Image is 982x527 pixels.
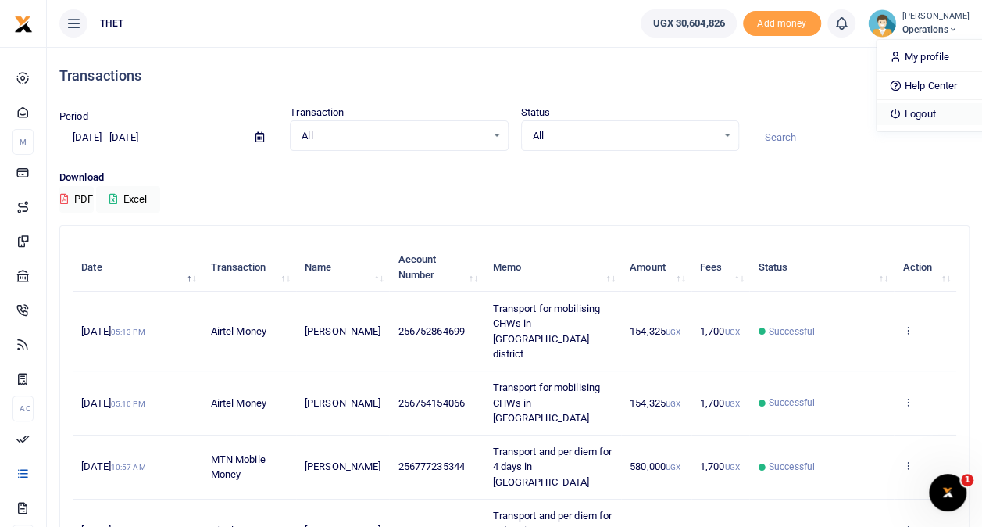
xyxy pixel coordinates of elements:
th: Name: activate to sort column ascending [296,243,390,292]
th: Memo: activate to sort column ascending [484,243,621,292]
span: [DATE] [81,461,145,472]
label: Status [521,105,551,120]
label: Transaction [290,105,344,120]
th: Amount: activate to sort column ascending [621,243,691,292]
span: Transport for mobilising CHWs in [GEOGRAPHIC_DATA] district [492,303,599,360]
a: Add money [743,16,821,28]
small: UGX [724,400,739,408]
span: Transport for mobilising CHWs in [GEOGRAPHIC_DATA] [492,382,599,424]
span: 1 [961,474,973,486]
button: PDF [59,186,94,213]
li: Toup your wallet [743,11,821,37]
th: Fees: activate to sort column ascending [691,243,750,292]
th: Status: activate to sort column ascending [749,243,894,292]
span: All [302,128,485,144]
small: 10:57 AM [111,463,146,471]
th: Account Number: activate to sort column ascending [389,243,484,292]
li: Wallet ballance [634,9,742,38]
th: Transaction: activate to sort column ascending [202,243,295,292]
span: All [533,128,716,144]
span: THET [94,16,130,30]
label: Period [59,109,88,124]
h4: Transactions [59,67,970,84]
a: logo-small logo-large logo-large [14,17,33,29]
p: Download [59,170,970,186]
span: [PERSON_NAME] [305,325,380,337]
small: UGX [666,400,680,408]
span: Successful [769,396,815,410]
input: select period [59,124,243,151]
small: UGX [666,463,680,471]
span: [DATE] [81,397,145,409]
th: Action: activate to sort column ascending [894,243,956,292]
a: profile-user [PERSON_NAME] Operations [868,9,970,38]
span: Airtel Money [211,325,266,337]
small: 05:10 PM [111,400,145,408]
span: Successful [769,324,815,339]
small: UGX [724,328,739,336]
small: UGX [724,463,739,471]
iframe: Intercom live chat [929,474,966,511]
button: Excel [96,186,160,213]
span: [PERSON_NAME] [305,461,380,472]
span: Airtel Money [211,397,266,409]
span: 154,325 [630,325,680,337]
span: UGX 30,604,826 [652,16,724,31]
small: 05:13 PM [111,328,145,336]
input: Search [752,124,970,151]
small: [PERSON_NAME] [902,10,970,23]
th: Date: activate to sort column descending [73,243,202,292]
span: Operations [902,23,970,37]
span: Successful [769,460,815,474]
span: [PERSON_NAME] [305,397,380,409]
span: MTN Mobile Money [211,454,266,481]
img: logo-small [14,15,33,34]
span: 256754154066 [398,397,465,409]
span: 256777235344 [398,461,465,472]
span: 256752864699 [398,325,465,337]
span: 1,700 [700,461,740,472]
li: Ac [12,396,34,421]
span: 580,000 [630,461,680,472]
span: Transport and per diem for 4 days in [GEOGRAPHIC_DATA] [492,446,612,488]
img: profile-user [868,9,896,38]
li: M [12,129,34,155]
span: [DATE] [81,325,145,337]
span: 154,325 [630,397,680,409]
a: UGX 30,604,826 [641,9,736,38]
span: Add money [743,11,821,37]
small: UGX [666,328,680,336]
span: 1,700 [700,325,740,337]
span: 1,700 [700,397,740,409]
